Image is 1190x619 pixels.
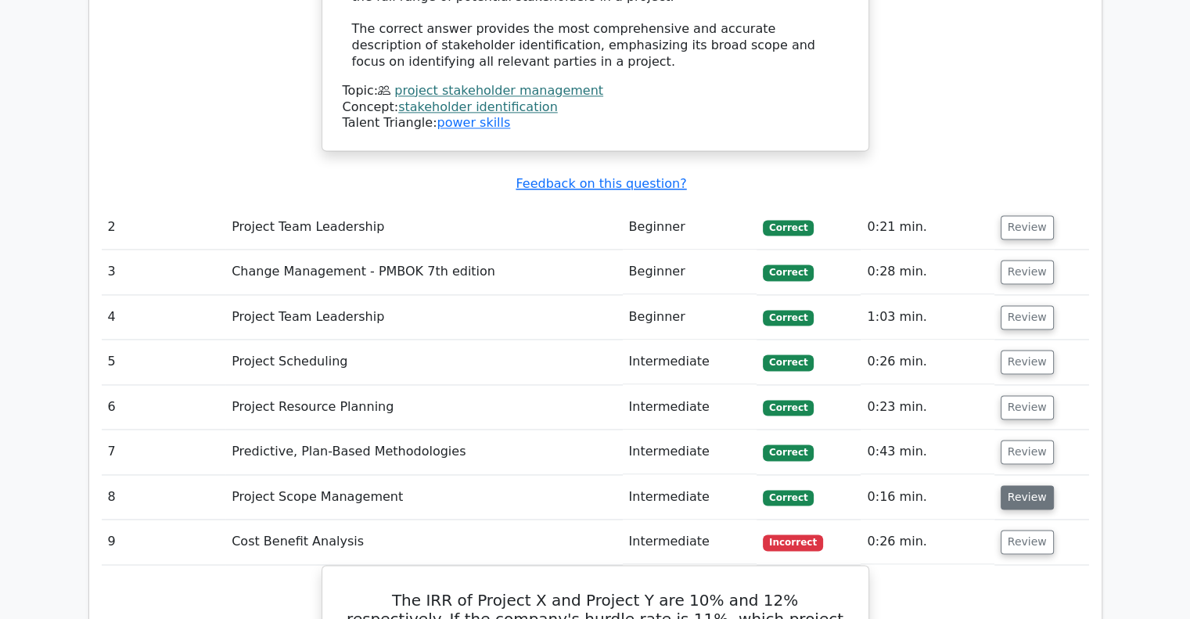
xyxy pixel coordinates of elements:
a: project stakeholder management [394,83,603,98]
button: Review [1001,485,1054,509]
button: Review [1001,215,1054,239]
span: Correct [763,354,814,370]
td: Project Scheduling [225,340,622,384]
span: Correct [763,490,814,506]
button: Review [1001,530,1054,554]
td: 6 [102,385,226,430]
td: 8 [102,475,226,520]
td: 0:26 min. [861,520,994,564]
td: Intermediate [623,430,757,474]
td: Change Management - PMBOK 7th edition [225,250,622,294]
td: 4 [102,295,226,340]
td: 2 [102,205,226,250]
td: 0:16 min. [861,475,994,520]
td: Beginner [623,250,757,294]
td: Project Team Leadership [225,295,622,340]
td: Beginner [623,205,757,250]
span: Correct [763,310,814,326]
button: Review [1001,350,1054,374]
td: 1:03 min. [861,295,994,340]
span: Correct [763,265,814,280]
td: 0:26 min. [861,340,994,384]
td: Beginner [623,295,757,340]
td: Intermediate [623,520,757,564]
div: Topic: [343,83,848,99]
td: Intermediate [623,385,757,430]
td: 7 [102,430,226,474]
span: Correct [763,400,814,416]
div: Concept: [343,99,848,116]
td: 9 [102,520,226,564]
div: Talent Triangle: [343,83,848,131]
a: stakeholder identification [398,99,558,114]
button: Review [1001,305,1054,329]
a: power skills [437,115,510,130]
td: 5 [102,340,226,384]
a: Feedback on this question? [516,176,686,191]
td: 0:23 min. [861,385,994,430]
span: Correct [763,444,814,460]
button: Review [1001,395,1054,419]
td: Project Team Leadership [225,205,622,250]
td: 0:21 min. [861,205,994,250]
td: 0:28 min. [861,250,994,294]
span: Correct [763,220,814,236]
td: 0:43 min. [861,430,994,474]
td: 3 [102,250,226,294]
span: Incorrect [763,534,823,550]
td: Project Resource Planning [225,385,622,430]
td: Predictive, Plan-Based Methodologies [225,430,622,474]
td: Cost Benefit Analysis [225,520,622,564]
button: Review [1001,440,1054,464]
td: Project Scope Management [225,475,622,520]
button: Review [1001,260,1054,284]
td: Intermediate [623,340,757,384]
td: Intermediate [623,475,757,520]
